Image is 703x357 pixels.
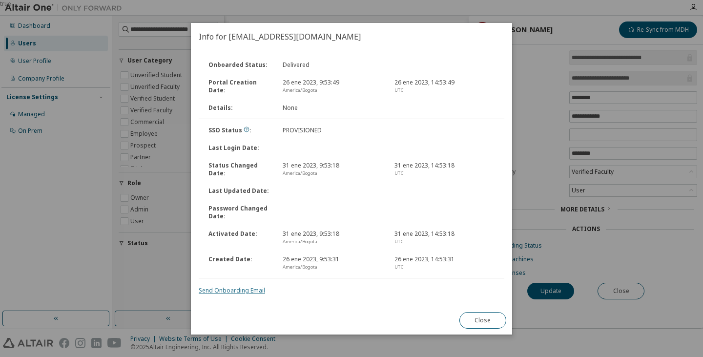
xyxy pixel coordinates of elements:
[203,230,277,246] div: Activated Date :
[394,86,495,94] div: UTC
[203,187,277,195] div: Last Updated Date :
[283,169,383,177] div: America/Bogota
[203,255,277,271] div: Created Date :
[389,162,500,177] div: 31 ene 2023, 14:53:18
[191,23,512,50] h2: Info for [EMAIL_ADDRESS][DOMAIN_NAME]
[394,263,495,271] div: UTC
[283,86,383,94] div: America/Bogota
[389,255,500,271] div: 26 ene 2023, 14:53:31
[203,61,277,69] div: Onboarded Status :
[283,238,383,246] div: America/Bogota
[199,286,265,294] a: Send Onboarding Email
[277,126,389,134] div: PROVISIONED
[277,255,389,271] div: 26 ene 2023, 9:53:31
[277,79,389,94] div: 26 ene 2023, 9:53:49
[277,61,389,69] div: Delivered
[277,162,389,177] div: 31 ene 2023, 9:53:18
[203,205,277,220] div: Password Changed Date :
[277,230,389,246] div: 31 ene 2023, 9:53:18
[459,312,506,329] button: Close
[394,238,495,246] div: UTC
[283,263,383,271] div: America/Bogota
[389,230,500,246] div: 31 ene 2023, 14:53:18
[277,104,389,112] div: None
[203,79,277,94] div: Portal Creation Date :
[389,79,500,94] div: 26 ene 2023, 14:53:49
[203,104,277,112] div: Details :
[203,162,277,177] div: Status Changed Date :
[203,144,277,152] div: Last Login Date :
[203,126,277,134] div: SSO Status :
[394,169,495,177] div: UTC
